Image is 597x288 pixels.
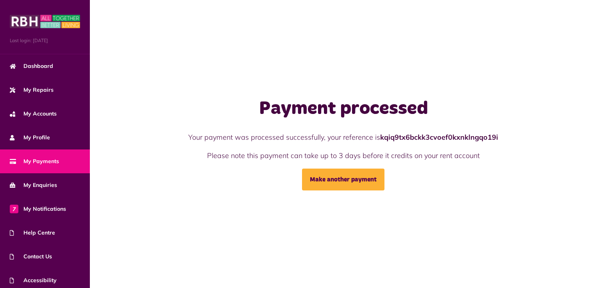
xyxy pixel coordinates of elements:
[380,133,498,142] strong: kqiq9tx6bckk3cvoef0kxnklngqo19i
[171,150,517,161] p: Please note this payment can take up to 3 days before it credits on your rent account
[10,205,66,213] span: My Notifications
[10,276,57,284] span: Accessibility
[10,14,80,29] img: MyRBH
[10,86,54,94] span: My Repairs
[10,37,80,44] span: Last login: [DATE]
[10,62,53,70] span: Dashboard
[10,204,18,213] span: 7
[10,133,50,142] span: My Profile
[171,132,517,142] p: Your payment was processed successfully, your reference is
[10,252,52,261] span: Contact Us
[10,110,57,118] span: My Accounts
[10,229,55,237] span: Help Centre
[10,181,57,189] span: My Enquiries
[10,157,59,165] span: My Payments
[302,169,384,190] a: Make another payment
[171,98,517,120] h1: Payment processed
